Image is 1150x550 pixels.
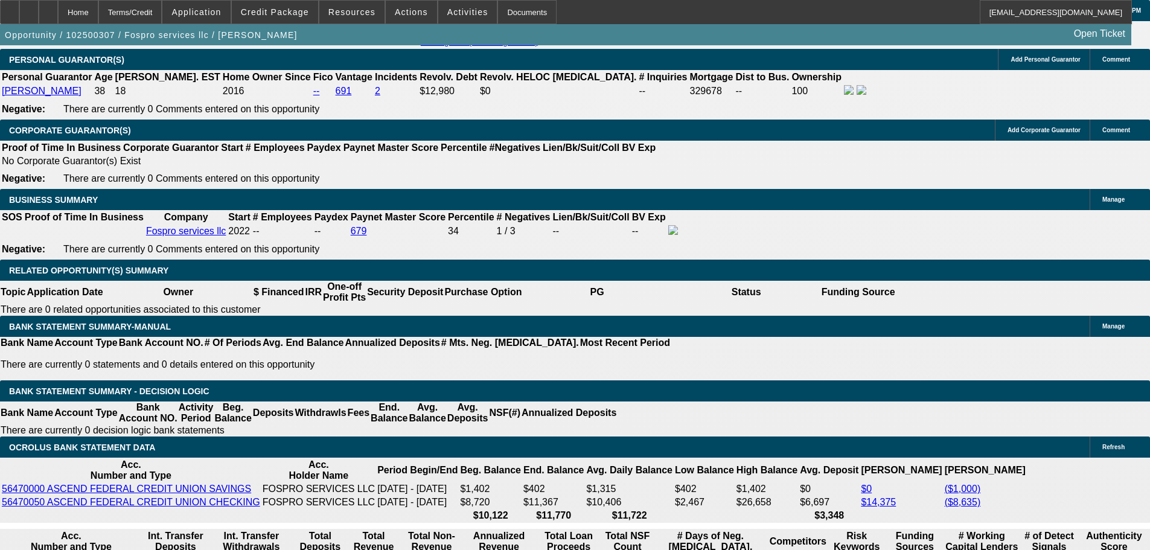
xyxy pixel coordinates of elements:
[314,225,349,238] td: --
[1102,444,1125,450] span: Refresh
[63,173,319,184] span: There are currently 0 Comments entered on this opportunity
[246,142,305,153] b: # Employees
[386,1,437,24] button: Actions
[420,72,478,82] b: Revolv. Debt
[490,142,541,153] b: #Negatives
[223,72,311,82] b: Home Owner Since
[459,459,521,482] th: Beg. Balance
[9,126,131,135] span: CORPORATE GUARANTOR(S)
[631,225,666,238] td: --
[351,212,446,222] b: Paynet Master Score
[118,401,178,424] th: Bank Account NO.
[945,497,981,507] a: ($8,635)
[689,85,734,98] td: 329678
[204,337,262,349] th: # Of Periods
[521,401,617,424] th: Annualized Deposits
[448,226,494,237] div: 34
[586,459,673,482] th: Avg. Daily Balance
[799,483,859,495] td: $0
[146,226,226,236] a: Fospro services llc
[307,142,341,153] b: Paydex
[736,483,798,495] td: $1,402
[2,484,251,494] a: 56470000 ASCEND FEDERAL CREDIT UNION SAVINGS
[123,142,219,153] b: Corporate Guarantor
[586,483,673,495] td: $1,315
[1,459,261,482] th: Acc. Number and Type
[171,7,221,17] span: Application
[1008,127,1081,133] span: Add Corporate Guarantor
[459,483,521,495] td: $1,402
[543,142,619,153] b: Lien/Bk/Suit/Coll
[241,7,309,17] span: Credit Package
[791,72,842,82] b: Ownership
[497,226,551,237] div: 1 / 3
[24,211,144,223] th: Proof of Time In Business
[395,7,428,17] span: Actions
[5,30,298,40] span: Opportunity / 102500307 / Fospro services llc / [PERSON_NAME]
[674,496,735,508] td: $2,467
[1069,24,1130,44] a: Open Ticket
[791,85,842,98] td: 100
[944,459,1026,482] th: [PERSON_NAME]
[262,496,375,508] td: FOSPRO SERVICES LLC
[459,510,521,522] th: $10,122
[441,337,580,349] th: # Mts. Neg. [MEDICAL_DATA].
[444,281,522,304] th: Purchase Option
[459,496,521,508] td: $8,720
[523,510,584,522] th: $11,770
[26,281,103,304] th: Application Date
[162,1,230,24] button: Application
[672,281,821,304] th: Status
[375,72,417,82] b: Incidents
[523,496,584,508] td: $11,367
[253,281,305,304] th: $ Financed
[9,266,168,275] span: RELATED OPPORTUNITY(S) SUMMARY
[322,281,366,304] th: One-off Profit Pts
[115,85,221,98] td: 18
[736,496,798,508] td: $26,658
[54,401,118,424] th: Account Type
[9,386,209,396] span: Bank Statement Summary - Decision Logic
[115,72,220,82] b: [PERSON_NAME]. EST
[1,359,670,370] p: There are currently 0 statements and 0 details entered on this opportunity
[214,401,252,424] th: Beg. Balance
[343,142,438,153] b: Paynet Master Score
[419,85,478,98] td: $12,980
[232,1,318,24] button: Credit Package
[638,85,688,98] td: --
[319,1,385,24] button: Resources
[294,401,347,424] th: Withdrawls
[377,483,458,495] td: [DATE] - [DATE]
[118,337,204,349] th: Bank Account NO.
[377,459,458,482] th: Period Begin/End
[480,72,637,82] b: Revolv. HELOC [MEDICAL_DATA].
[2,104,45,114] b: Negative:
[2,86,81,96] a: [PERSON_NAME]
[1102,323,1125,330] span: Manage
[821,281,896,304] th: Funding Source
[844,85,854,95] img: facebook-icon.png
[228,225,251,238] td: 2022
[945,484,981,494] a: ($1,000)
[9,443,155,452] span: OCROLUS BANK STATEMENT DATA
[1102,196,1125,203] span: Manage
[861,484,872,494] a: $0
[336,72,372,82] b: Vantage
[448,212,494,222] b: Percentile
[690,72,733,82] b: Mortgage
[622,142,656,153] b: BV Exp
[674,483,735,495] td: $402
[488,401,521,424] th: NSF(#)
[1011,56,1081,63] span: Add Personal Guarantor
[178,401,214,424] th: Activity Period
[347,401,370,424] th: Fees
[253,212,312,222] b: # Employees
[221,142,243,153] b: Start
[9,195,98,205] span: BUSINESS SUMMARY
[304,281,322,304] th: IRR
[375,86,380,96] a: 2
[344,337,440,349] th: Annualized Deposits
[377,496,458,508] td: [DATE] - [DATE]
[94,85,113,98] td: 38
[447,7,488,17] span: Activities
